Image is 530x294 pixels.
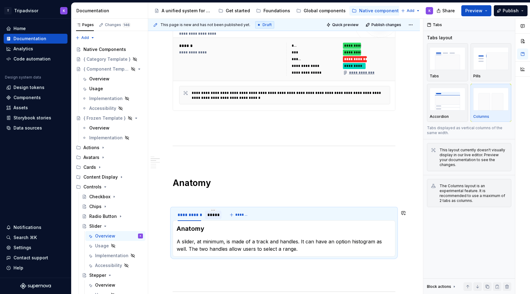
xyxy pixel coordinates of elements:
div: Design tokens [13,84,44,91]
div: Global components [304,8,346,14]
button: placeholderColumns [470,84,512,122]
a: Implementation [79,133,145,143]
p: Tabs [430,74,439,79]
div: Actions [74,143,145,153]
span: Add [407,8,414,13]
a: Native components [349,6,404,16]
div: Avatars [83,154,99,161]
a: Usage [85,241,145,251]
h3: Anatomy [177,224,391,233]
div: The Columns layout is an experimental feature. It is recommended to use a maximum of 2 tabs as co... [440,184,507,203]
div: K [63,8,65,13]
div: { Component Template } [83,66,129,72]
img: placeholder [473,88,509,110]
a: Chips [79,202,145,211]
div: Controls [74,182,145,192]
a: Components [4,93,67,103]
a: Settings [4,243,67,253]
div: { Frozen Template } [83,115,126,121]
div: Get started [226,8,250,14]
img: placeholder [473,47,509,70]
a: Global components [294,6,348,16]
div: Native components [359,8,401,14]
div: Overview [89,125,109,131]
button: Add [399,6,422,15]
div: Controls [83,184,102,190]
a: Design tokens [4,83,67,92]
span: Share [442,8,455,14]
button: Quick preview [325,21,361,29]
img: placeholder [430,47,465,70]
svg: Supernova Logo [20,283,51,289]
a: Usage [79,84,145,94]
a: Storybook stories [4,113,67,123]
button: Preview [461,5,491,16]
div: Design system data [5,75,41,80]
div: Implementation [89,95,123,102]
div: Content Display [74,172,145,182]
div: Usage [89,86,103,92]
a: Native Components [74,44,145,54]
button: placeholderAccordion [427,84,468,122]
p: A slider, at minimum, is made of a track and handles. It can have an option histogram as well. Th... [177,238,391,253]
a: A unified system for every journey. [152,6,215,16]
div: Tripadvisor [14,8,38,14]
div: Checkbox [89,194,110,200]
a: Overview [79,74,145,84]
div: Cards [83,164,96,170]
span: Preview [465,8,482,14]
div: K [428,8,431,13]
a: Checkbox [79,192,145,202]
div: Avatars [74,153,145,162]
div: This layout currently doesn't visually display in our live editor. Preview your documentation to ... [440,148,507,167]
div: Storybook stories [13,115,51,121]
div: Content Display [83,174,118,180]
span: This page is new and has not been published yet. [160,22,250,27]
div: Radio Button [89,213,117,219]
div: Actions [83,145,99,151]
div: Components [13,95,41,101]
div: Implementation [95,253,129,259]
div: Page tree [152,5,398,17]
div: Accessibility [89,105,116,111]
p: Pills [473,74,481,79]
p: Accordion [430,114,449,119]
div: Overview [89,76,109,82]
img: placeholder [430,88,465,110]
button: Share [433,5,459,16]
button: TTripadvisorK [1,4,70,17]
div: Home [13,25,26,32]
div: Code automation [13,56,51,62]
div: Pages [76,22,94,27]
section-item: Description [177,224,391,253]
div: Analytics [13,46,33,52]
a: Data sources [4,123,67,133]
div: Accessibility [95,262,122,269]
div: Assets [13,105,28,111]
a: Documentation [4,34,67,44]
a: Code automation [4,54,67,64]
div: Native Components [83,46,126,52]
div: Documentation [13,36,46,42]
div: Help [13,265,23,271]
div: Block actions [427,284,451,289]
div: Usage [95,243,109,249]
div: Changes [105,22,131,27]
div: Chips [89,203,102,210]
div: Implementation [89,135,123,141]
span: Publish changes [371,22,401,27]
a: Slider [79,221,145,231]
a: { Component Template } [74,64,145,74]
a: Accessibility [85,261,145,270]
a: Analytics [4,44,67,54]
span: Quick preview [332,22,359,27]
a: Get started [216,6,252,16]
a: Implementation [85,251,145,261]
span: Publish [503,8,519,14]
span: Add [81,35,89,40]
div: Block actions [427,282,457,291]
button: placeholderPills [470,43,512,81]
button: Add [74,33,97,42]
div: Slider [89,223,102,229]
a: { Frozen Template } [74,113,145,123]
